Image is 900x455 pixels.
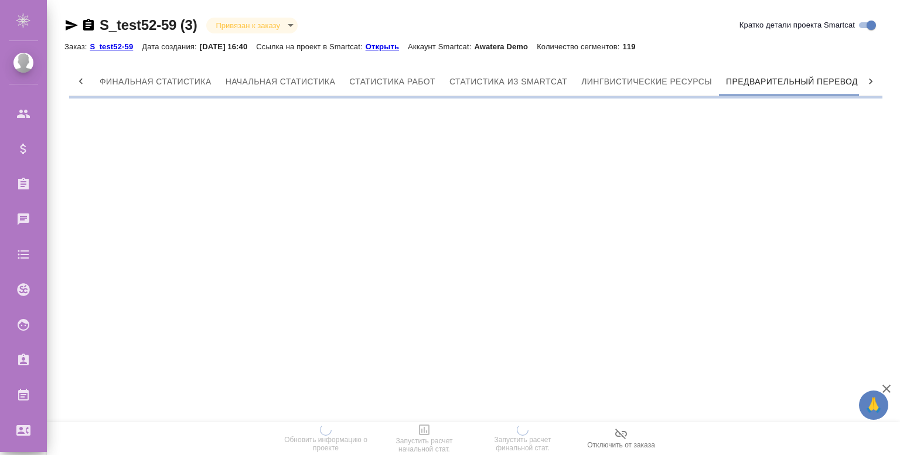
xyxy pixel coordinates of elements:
button: Скопировать ссылку для ЯМессенджера [64,18,79,32]
button: Отключить от заказа [572,422,670,455]
span: 🙏 [864,393,884,417]
span: Отключить от заказа [587,441,655,449]
button: Запустить расчет начальной стат. [375,422,473,455]
span: Статистика работ [349,74,435,89]
p: Дата создания: [142,42,199,51]
p: Открыть [366,42,408,51]
div: Привязан к заказу [206,18,297,33]
span: Начальная статистика [226,74,336,89]
button: Обновить информацию о проекте [277,422,375,455]
button: Скопировать ссылку [81,18,96,32]
span: Финальная статистика [100,74,212,89]
a: S_test52-59 [90,41,142,51]
button: 🙏 [859,391,888,420]
p: Количество сегментов: [537,42,622,51]
p: [DATE] 16:40 [200,42,257,51]
a: Открыть [366,41,408,51]
button: Запустить расчет финальной стат. [473,422,572,455]
a: S_test52-59 (3) [100,17,197,33]
p: S_test52-59 [90,42,142,51]
span: Запустить расчет начальной стат. [382,437,466,453]
p: Awatera Demo [474,42,537,51]
span: Запустить расчет финальной стат. [480,436,565,452]
span: Предварительный перевод [726,74,858,89]
span: Обновить информацию о проекте [284,436,368,452]
p: Заказ: [64,42,90,51]
p: Аккаунт Smartcat: [408,42,474,51]
span: Кратко детали проекта Smartcat [739,19,855,31]
button: Привязан к заказу [212,21,283,30]
p: Ссылка на проект в Smartcat: [256,42,365,51]
p: 119 [623,42,645,51]
span: Лингвистические ресурсы [581,74,712,89]
span: Статистика из Smartcat [449,74,567,89]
